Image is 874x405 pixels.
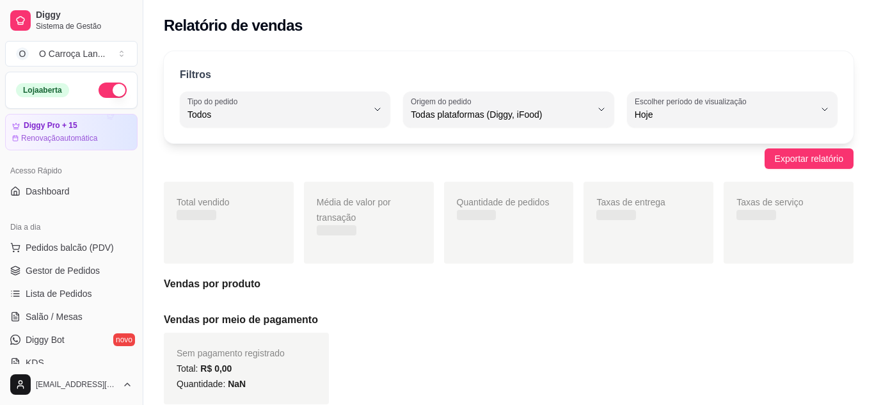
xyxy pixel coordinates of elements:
[26,310,83,323] span: Salão / Mesas
[177,348,285,358] span: Sem pagamento registrado
[36,21,132,31] span: Sistema de Gestão
[99,83,127,98] button: Alterar Status
[24,121,77,131] article: Diggy Pro + 15
[228,379,246,389] span: NaN
[26,185,70,198] span: Dashboard
[39,47,106,60] div: O Carroça Lan ...
[200,363,232,374] span: R$ 0,00
[5,283,138,304] a: Lista de Pedidos
[26,264,100,277] span: Gestor de Pedidos
[5,114,138,150] a: Diggy Pro + 15Renovaçãoautomática
[5,369,138,400] button: [EMAIL_ADDRESS][DOMAIN_NAME]
[457,197,550,207] span: Quantidade de pedidos
[164,15,303,36] h2: Relatório de vendas
[775,152,843,166] span: Exportar relatório
[5,217,138,237] div: Dia a dia
[26,356,44,369] span: KDS
[187,108,367,121] span: Todos
[16,47,29,60] span: O
[177,363,232,374] span: Total:
[5,306,138,327] a: Salão / Mesas
[26,333,65,346] span: Diggy Bot
[5,161,138,181] div: Acesso Rápido
[5,41,138,67] button: Select a team
[736,197,803,207] span: Taxas de serviço
[627,91,838,127] button: Escolher período de visualizaçãoHoje
[635,108,814,121] span: Hoje
[411,96,475,107] label: Origem do pedido
[5,181,138,202] a: Dashboard
[180,67,211,83] p: Filtros
[403,91,614,127] button: Origem do pedidoTodas plataformas (Diggy, iFood)
[36,10,132,21] span: Diggy
[5,353,138,373] a: KDS
[187,96,242,107] label: Tipo do pedido
[635,96,751,107] label: Escolher período de visualização
[16,83,69,97] div: Loja aberta
[5,5,138,36] a: DiggySistema de Gestão
[5,260,138,281] a: Gestor de Pedidos
[36,379,117,390] span: [EMAIL_ADDRESS][DOMAIN_NAME]
[177,379,246,389] span: Quantidade:
[164,276,854,292] h5: Vendas por produto
[26,241,114,254] span: Pedidos balcão (PDV)
[180,91,390,127] button: Tipo do pedidoTodos
[5,237,138,258] button: Pedidos balcão (PDV)
[5,330,138,350] a: Diggy Botnovo
[317,197,391,223] span: Média de valor por transação
[177,197,230,207] span: Total vendido
[164,312,854,328] h5: Vendas por meio de pagamento
[411,108,591,121] span: Todas plataformas (Diggy, iFood)
[596,197,665,207] span: Taxas de entrega
[21,133,97,143] article: Renovação automática
[26,287,92,300] span: Lista de Pedidos
[765,148,854,169] button: Exportar relatório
